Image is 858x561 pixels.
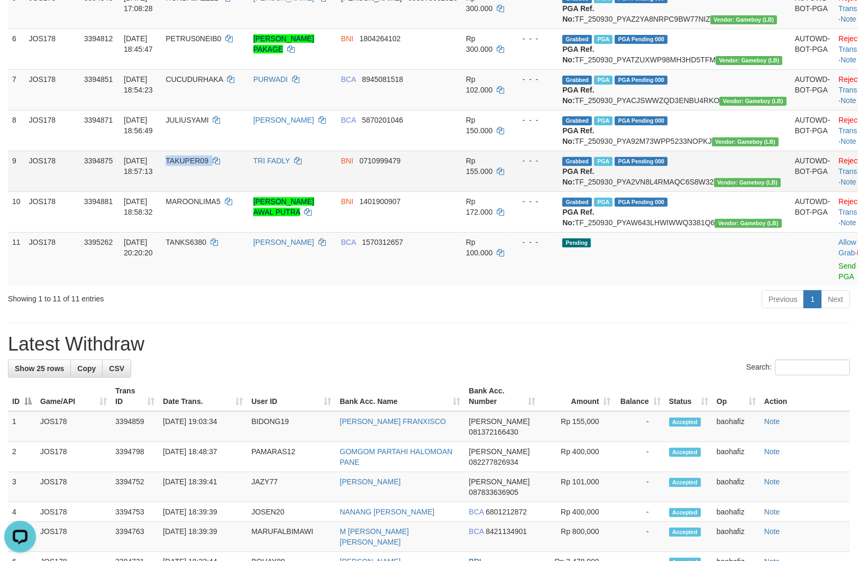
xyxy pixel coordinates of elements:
[247,411,335,442] td: BIDONG19
[715,219,781,228] span: Vendor URL: https://dashboard.q2checkout.com/secure
[713,411,760,442] td: baohafiz
[713,381,760,411] th: Op: activate to sort column ascending
[111,472,159,502] td: 3394752
[514,196,554,207] div: - - -
[514,115,554,125] div: - - -
[594,198,613,207] span: Marked by baohafiz
[25,110,80,151] td: JOS178
[124,34,153,53] span: [DATE] 18:45:47
[341,238,356,246] span: BCA
[615,411,665,442] td: -
[8,232,25,286] td: 11
[558,69,790,110] td: TF_250930_PYACJSWWZQD3ENBU4RKO
[362,116,403,124] span: Copy 5870201046 to clipboard
[838,238,856,257] a: Allow Grab
[615,157,668,166] span: PGA Pending
[362,238,403,246] span: Copy 1570312657 to clipboard
[166,197,220,206] span: MAROONLIMA5
[540,502,615,522] td: Rp 400,000
[341,157,353,165] span: BNI
[669,418,701,427] span: Accepted
[469,508,483,516] span: BCA
[111,411,159,442] td: 3394859
[469,488,518,496] span: Copy 087833636905 to clipboard
[8,29,25,69] td: 6
[562,45,594,64] b: PGA Ref. No:
[25,29,80,69] td: JOS178
[166,75,223,84] span: CUCUDURHAKA
[791,110,835,151] td: AUTOWD-BOT-PGA
[111,522,159,552] td: 3394763
[841,56,856,64] a: Note
[8,334,850,355] h1: Latest Withdraw
[764,447,780,456] a: Note
[469,458,518,466] span: Copy 082277826934 to clipboard
[841,137,856,145] a: Note
[760,381,850,411] th: Action
[25,232,80,286] td: JOS178
[486,508,527,516] span: Copy 6801212872 to clipboard
[109,364,124,373] span: CSV
[764,417,780,426] a: Note
[764,527,780,536] a: Note
[514,74,554,85] div: - - -
[464,381,540,411] th: Bank Acc. Number: activate to sort column ascending
[615,442,665,472] td: -
[466,34,493,53] span: Rp 300.000
[615,522,665,552] td: -
[25,191,80,232] td: JOS178
[166,34,221,43] span: PETRUS0NEIB0
[166,238,206,246] span: TANKS6380
[804,290,822,308] a: 1
[84,157,113,165] span: 3394875
[8,191,25,232] td: 10
[562,4,594,23] b: PGA Ref. No:
[562,238,591,247] span: Pending
[340,508,434,516] a: NANANG [PERSON_NAME]
[159,472,247,502] td: [DATE] 18:39:41
[562,116,592,125] span: Grabbed
[335,381,464,411] th: Bank Acc. Name: activate to sort column ascending
[166,157,208,165] span: TAKUPER09
[762,290,804,308] a: Previous
[360,34,401,43] span: Copy 1804264102 to clipboard
[713,442,760,472] td: baohafiz
[669,528,701,537] span: Accepted
[514,33,554,44] div: - - -
[775,360,850,375] input: Search:
[247,502,335,522] td: JOSEN20
[340,417,446,426] a: [PERSON_NAME] FRANXISCO
[764,508,780,516] a: Note
[340,527,409,546] a: M [PERSON_NAME] [PERSON_NAME]
[77,364,96,373] span: Copy
[8,442,36,472] td: 2
[159,522,247,552] td: [DATE] 18:39:39
[341,34,353,43] span: BNI
[486,527,527,536] span: Copy 8421134901 to clipboard
[159,381,247,411] th: Date Trans.: activate to sort column ascending
[469,447,530,456] span: [PERSON_NAME]
[562,86,594,105] b: PGA Ref. No:
[102,360,131,378] a: CSV
[8,69,25,110] td: 7
[558,151,790,191] td: TF_250930_PYA2VN8L4RMAQC6S8W32
[719,97,786,106] span: Vendor URL: https://dashboard.q2checkout.com/secure
[838,262,856,281] a: Send PGA
[540,442,615,472] td: Rp 400,000
[669,508,701,517] span: Accepted
[36,442,111,472] td: JOS178
[841,178,856,186] a: Note
[713,472,760,502] td: baohafiz
[124,116,153,135] span: [DATE] 18:56:49
[594,35,613,44] span: Marked by baohafiz
[469,527,483,536] span: BCA
[247,472,335,502] td: JAZY77
[159,411,247,442] td: [DATE] 19:03:34
[124,197,153,216] span: [DATE] 18:58:32
[615,35,668,44] span: PGA Pending
[341,116,356,124] span: BCA
[340,447,452,466] a: GOMGOM PARTAHI HALOMOAN PANE
[8,360,71,378] a: Show 25 rows
[8,289,350,304] div: Showing 1 to 11 of 11 entries
[791,69,835,110] td: AUTOWD-BOT-PGA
